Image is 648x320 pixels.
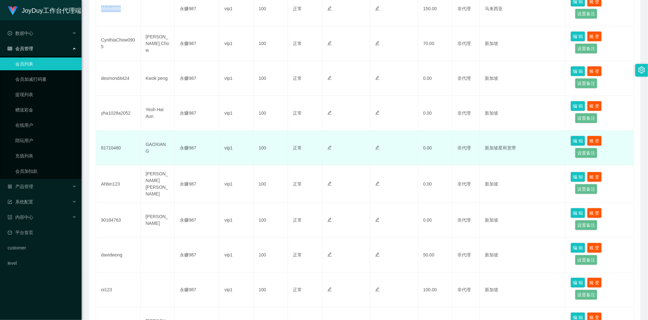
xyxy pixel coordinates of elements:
[254,272,288,307] td: 100
[375,41,380,45] i: 图标: edit
[327,6,332,11] i: 图标: edit
[575,148,597,158] button: 设置备注
[254,61,288,96] td: 100
[219,165,254,203] td: vip1
[8,226,76,239] a: 图标: dashboard平台首页
[254,96,288,131] td: 100
[480,272,565,307] td: 新加坡
[375,6,380,11] i: 图标: edit
[175,26,219,61] td: 永赚987
[8,6,18,15] img: logo.9652507e.png
[254,238,288,272] td: 100
[638,66,645,73] i: 图标: setting
[293,145,302,150] span: 正常
[219,272,254,307] td: vip1
[96,96,141,131] td: yha1028a2052
[327,41,332,45] i: 图标: edit
[457,110,471,116] span: 非代理
[293,41,302,46] span: 正常
[418,238,453,272] td: 50.00
[8,184,33,189] span: 产品管理
[480,165,565,203] td: 新加坡
[575,43,597,54] button: 设置备注
[8,199,33,204] span: 系统配置
[575,113,597,123] button: 设置备注
[219,238,254,272] td: vip1
[175,272,219,307] td: 永赚987
[327,217,332,222] i: 图标: edit
[571,101,585,111] button: 编 辑
[575,184,597,194] button: 设置备注
[15,57,76,70] a: 会员列表
[571,136,585,146] button: 编 辑
[96,238,141,272] td: davidwong
[418,165,453,203] td: 0.00
[587,278,602,288] button: 账 变
[15,103,76,116] a: 赠送彩金
[575,290,597,300] button: 设置备注
[15,149,76,162] a: 充值列表
[571,278,585,288] button: 编 辑
[293,6,302,11] span: 正常
[15,88,76,101] a: 提现列表
[327,181,332,186] i: 图标: edit
[375,287,380,292] i: 图标: edit
[8,215,33,220] span: 内容中心
[8,200,12,204] i: 图标: form
[254,203,288,238] td: 100
[141,61,175,96] td: Kwok peng
[480,96,565,131] td: 新加坡
[571,172,585,182] button: 编 辑
[375,217,380,222] i: 图标: edit
[96,131,141,165] td: 81710480
[418,26,453,61] td: 70.00
[293,181,302,187] span: 正常
[293,217,302,223] span: 正常
[480,238,565,272] td: 新加坡
[141,203,175,238] td: [PERSON_NAME]
[96,61,141,96] td: desmond4424
[219,61,254,96] td: vip1
[480,203,565,238] td: 新加坡
[327,110,332,115] i: 图标: edit
[254,26,288,61] td: 100
[480,61,565,96] td: 新加坡
[480,26,565,61] td: 新加坡
[457,181,471,187] span: 非代理
[96,26,141,61] td: CynthiaChow0905
[219,96,254,131] td: vip1
[8,31,12,35] i: 图标: check-circle-o
[575,78,597,88] button: 设置备注
[575,9,597,19] button: 设置备注
[141,131,175,165] td: GAOXIANG
[141,96,175,131] td: Yeoh Hai Aun
[587,101,602,111] button: 账 变
[8,215,12,219] i: 图标: profile
[480,131,565,165] td: 新加坡星和宽带
[219,131,254,165] td: vip1
[587,208,602,218] button: 账 变
[293,252,302,257] span: 正常
[575,220,597,230] button: 设置备注
[8,46,33,51] span: 会员管理
[8,31,33,36] span: 数据中心
[375,145,380,150] i: 图标: edit
[587,243,602,253] button: 账 变
[96,203,141,238] td: 90184763
[175,203,219,238] td: 永赚987
[175,131,219,165] td: 永赚987
[219,26,254,61] td: vip1
[571,66,585,76] button: 编 辑
[293,110,302,116] span: 正常
[219,203,254,238] td: vip1
[293,287,302,292] span: 正常
[375,110,380,115] i: 图标: edit
[571,208,585,218] button: 编 辑
[15,73,76,86] a: 会员加减打码量
[418,131,453,165] td: 0.00
[96,272,141,307] td: oi123
[457,41,471,46] span: 非代理
[15,119,76,132] a: 在线用户
[327,145,332,150] i: 图标: edit
[418,272,453,307] td: 100.00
